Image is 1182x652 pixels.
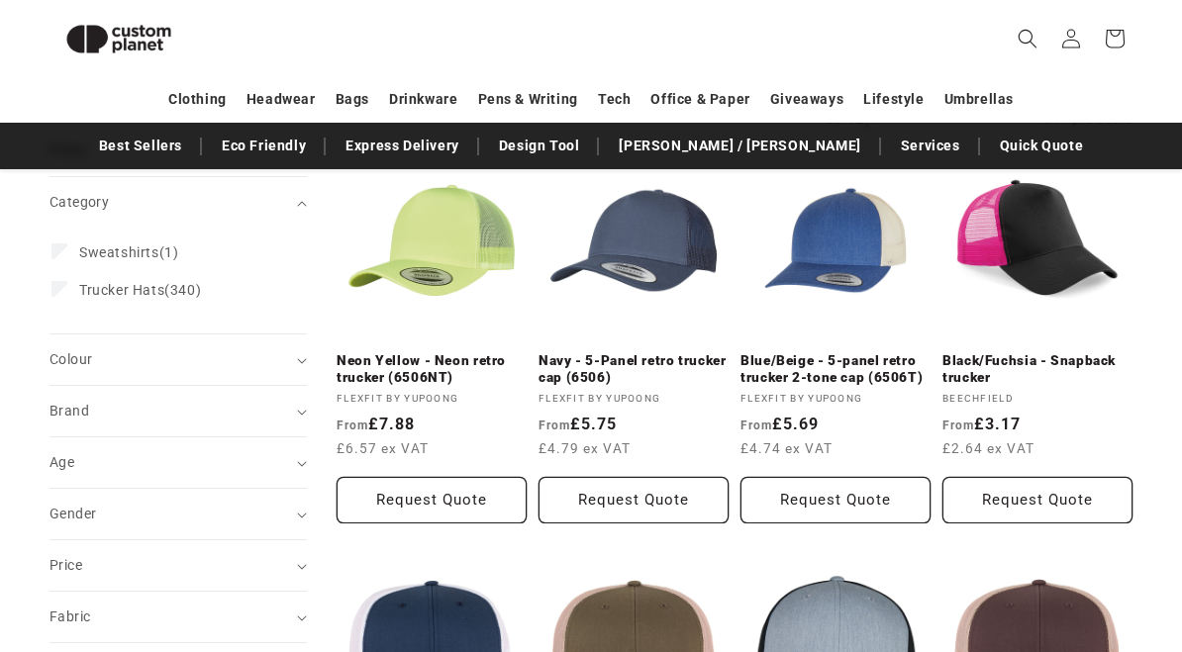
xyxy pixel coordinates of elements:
iframe: Chat Widget [842,438,1182,652]
a: Umbrellas [944,82,1014,117]
a: Drinkware [389,82,457,117]
a: Bags [336,82,369,117]
a: Headwear [246,82,316,117]
button: Request Quote [337,477,527,523]
a: Neon Yellow - Neon retro trucker (6506NT) [337,352,527,387]
a: Lifestyle [863,82,924,117]
a: Giveaways [770,82,843,117]
summary: Search [1006,17,1049,60]
span: Sweatshirts [79,244,159,260]
span: Trucker Hats [79,282,164,298]
a: Quick Quote [990,129,1094,163]
summary: Gender (0 selected) [49,489,307,539]
a: Express Delivery [336,129,469,163]
span: Fabric [49,608,90,624]
summary: Price [49,540,307,591]
span: Category [49,194,109,210]
summary: Age (0 selected) [49,437,307,488]
a: Office & Paper [650,82,749,117]
span: Age [49,454,74,470]
button: Request Quote [539,477,729,523]
span: (1) [79,243,178,261]
a: Blue/Beige - 5-panel retro trucker 2-tone cap (6506T) [740,352,931,387]
summary: Colour (0 selected) [49,334,307,385]
span: (340) [79,281,201,299]
a: Eco Friendly [212,129,316,163]
summary: Fabric (0 selected) [49,592,307,642]
span: Price [49,557,82,573]
span: Brand [49,403,89,419]
summary: Category (0 selected) [49,177,307,228]
img: Custom Planet [49,8,188,70]
span: Colour [49,351,92,367]
a: Black/Fuchsia - Snapback trucker [942,352,1133,387]
a: Tech [598,82,631,117]
a: Pens & Writing [478,82,578,117]
a: Services [891,129,970,163]
a: Design Tool [489,129,590,163]
a: Clothing [168,82,227,117]
a: [PERSON_NAME] / [PERSON_NAME] [609,129,870,163]
summary: Brand (0 selected) [49,386,307,436]
a: Navy - 5-Panel retro trucker cap (6506) [539,352,729,387]
a: Best Sellers [89,129,192,163]
button: Request Quote [740,477,931,523]
span: Gender [49,506,96,521]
